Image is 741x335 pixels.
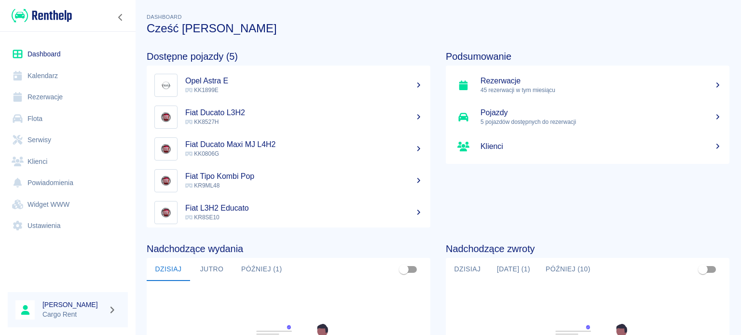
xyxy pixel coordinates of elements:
a: ImageFiat Tipo Kombi Pop KR9ML48 [147,165,430,197]
button: Dzisiaj [446,258,489,281]
button: Zwiń nawigację [113,11,128,24]
h5: Fiat Tipo Kombi Pop [185,172,423,181]
img: Image [157,140,175,158]
h5: Fiat Ducato L3H2 [185,108,423,118]
a: Ustawienia [8,215,128,237]
button: Jutro [190,258,233,281]
a: Rezerwacje45 rezerwacji w tym miesiącu [446,69,729,101]
span: Pokaż przypisane tylko do mnie [694,260,712,279]
span: KK0806G [185,150,219,157]
h5: Fiat Ducato Maxi MJ L4H2 [185,140,423,149]
a: Dashboard [8,43,128,65]
a: ImageFiat L3H2 Educato KR8SE10 [147,197,430,228]
a: Flota [8,108,128,130]
p: Cargo Rent [42,309,104,320]
h5: Rezerwacje [480,76,722,86]
a: ImageFiat Ducato Maxi MJ L4H2 KK0806G [147,133,430,165]
span: KK1899E [185,87,219,94]
h4: Nadchodzące wydania [147,243,430,255]
span: KR8SE10 [185,214,220,221]
span: Pokaż przypisane tylko do mnie [395,260,413,279]
a: Pojazdy5 pojazdów dostępnych do rezerwacji [446,101,729,133]
img: Image [157,203,175,222]
img: Renthelp logo [12,8,72,24]
button: Później (10) [538,258,598,281]
a: Klienci [446,133,729,160]
h4: Nadchodzące zwroty [446,243,729,255]
p: 5 pojazdów dostępnych do rezerwacji [480,118,722,126]
button: [DATE] (1) [489,258,538,281]
button: Dzisiaj [147,258,190,281]
img: Image [157,76,175,94]
span: KK8527H [185,119,219,125]
h3: Cześć [PERSON_NAME] [147,22,729,35]
img: Image [157,172,175,190]
img: Image [157,108,175,126]
a: ImageFiat Ducato L3H2 KK8527H [147,101,430,133]
a: Renthelp logo [8,8,72,24]
h4: Podsumowanie [446,51,729,62]
h5: Fiat L3H2 Educato [185,203,423,213]
a: Widget WWW [8,194,128,215]
h5: Klienci [480,142,722,151]
h4: Dostępne pojazdy (5) [147,51,430,62]
a: Powiadomienia [8,172,128,194]
span: Dashboard [147,14,182,20]
a: Klienci [8,151,128,173]
span: KR9ML48 [185,182,220,189]
a: Serwisy [8,129,128,151]
a: ImageOpel Astra E KK1899E [147,69,430,101]
h5: Pojazdy [480,108,722,118]
a: Rezerwacje [8,86,128,108]
h5: Opel Astra E [185,76,423,86]
a: Kalendarz [8,65,128,87]
h6: [PERSON_NAME] [42,300,104,309]
button: Później (1) [233,258,290,281]
p: 45 rezerwacji w tym miesiącu [480,86,722,94]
